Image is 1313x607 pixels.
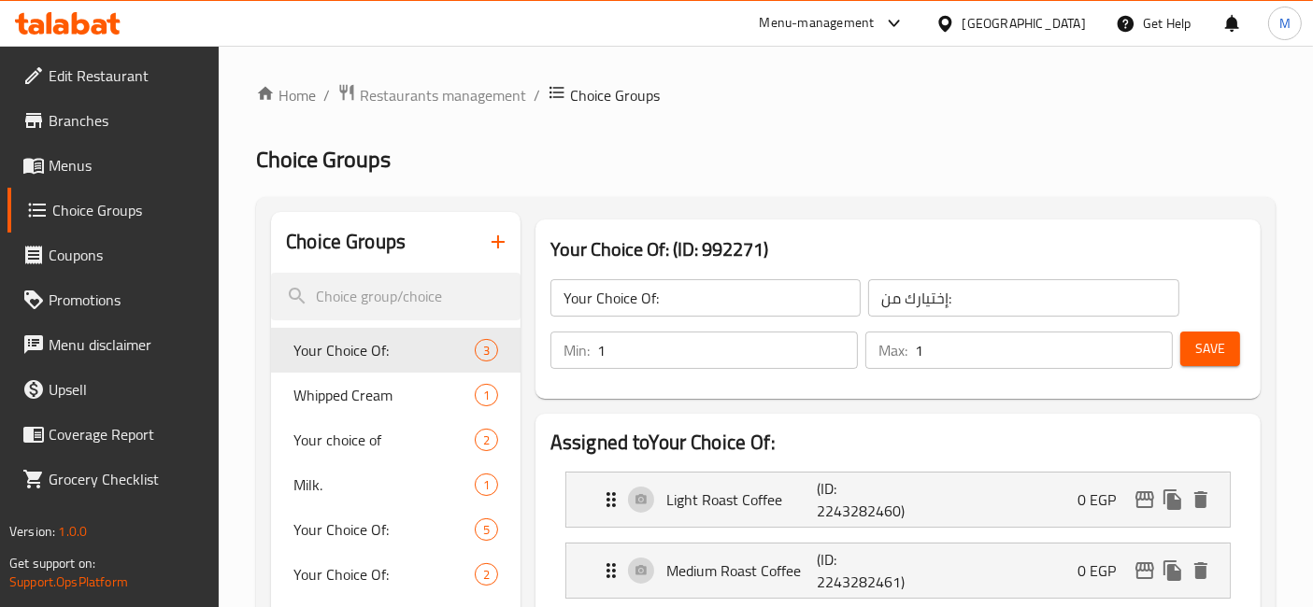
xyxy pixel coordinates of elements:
div: Your choice of2 [271,417,521,462]
span: 3 [476,342,497,360]
span: Choice Groups [256,138,391,180]
h3: Your Choice Of: (ID: 992271) [550,234,1246,264]
span: M [1279,13,1291,34]
p: Medium Roast Coffee [666,559,817,582]
a: Coverage Report [7,412,220,457]
p: Max: [878,339,907,361]
a: Edit Restaurant [7,53,220,98]
p: Min: [564,339,590,361]
button: edit [1131,557,1159,585]
span: Coupons [49,244,205,266]
a: Restaurants management [337,83,526,107]
span: Edit Restaurant [49,64,205,87]
a: Promotions [7,277,220,322]
h2: Assigned to Your Choice Of: [550,429,1246,457]
span: Save [1195,337,1225,360]
span: Coverage Report [49,423,205,445]
span: Menu disclaimer [49,333,205,356]
input: search [271,273,521,320]
span: Your Choice Of: [293,339,475,361]
div: Whipped Cream1 [271,373,521,417]
p: (ID: 2243282461) [817,548,918,593]
div: [GEOGRAPHIC_DATA] [963,13,1086,34]
span: Choice Groups [52,199,205,221]
nav: breadcrumb [256,83,1276,107]
div: Choices [475,473,498,496]
li: / [534,84,540,106]
div: Your Choice Of:5 [271,507,521,552]
span: 5 [476,521,497,539]
span: 2 [476,431,497,449]
div: Milk.1 [271,462,521,507]
span: Menus [49,154,205,176]
span: Upsell [49,378,205,401]
span: Promotions [49,289,205,311]
a: Home [256,84,316,106]
span: Your choice of [293,429,475,451]
span: 2 [476,566,497,584]
a: Menus [7,143,220,188]
span: 1.0.0 [58,519,87,543]
p: 0 EGP [1078,488,1131,511]
div: Choices [475,339,498,361]
a: Support.OpsPlatform [9,570,128,594]
a: Coupons [7,233,220,277]
span: Your Choice Of: [293,518,475,541]
div: Choices [475,429,498,451]
div: Your Choice Of:3 [271,328,521,373]
button: duplicate [1159,557,1187,585]
button: duplicate [1159,486,1187,514]
li: Expand [550,535,1246,606]
span: Branches [49,109,205,132]
a: Upsell [7,367,220,412]
div: Choices [475,384,498,406]
div: Menu-management [760,12,875,35]
button: Save [1180,332,1240,366]
h2: Choice Groups [286,228,406,256]
span: Restaurants management [360,84,526,106]
span: Milk. [293,473,475,496]
p: (ID: 2243282460) [817,477,918,522]
span: Grocery Checklist [49,468,205,490]
div: Expand [566,473,1230,527]
span: Get support on: [9,551,95,575]
div: Expand [566,543,1230,598]
span: Your Choice Of: [293,563,475,586]
span: Version: [9,519,55,543]
button: delete [1187,557,1215,585]
p: Light Roast Coffee [666,488,817,511]
div: Choices [475,518,498,541]
button: edit [1131,486,1159,514]
span: Whipped Cream [293,384,475,406]
span: Choice Groups [570,84,660,106]
li: / [323,84,330,106]
div: Choices [475,563,498,586]
div: Your Choice Of:2 [271,552,521,597]
a: Menu disclaimer [7,322,220,367]
a: Grocery Checklist [7,457,220,501]
button: delete [1187,486,1215,514]
a: Branches [7,98,220,143]
p: 0 EGP [1078,559,1131,582]
li: Expand [550,464,1246,535]
span: 1 [476,387,497,404]
span: 1 [476,476,497,494]
a: Choice Groups [7,188,220,233]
